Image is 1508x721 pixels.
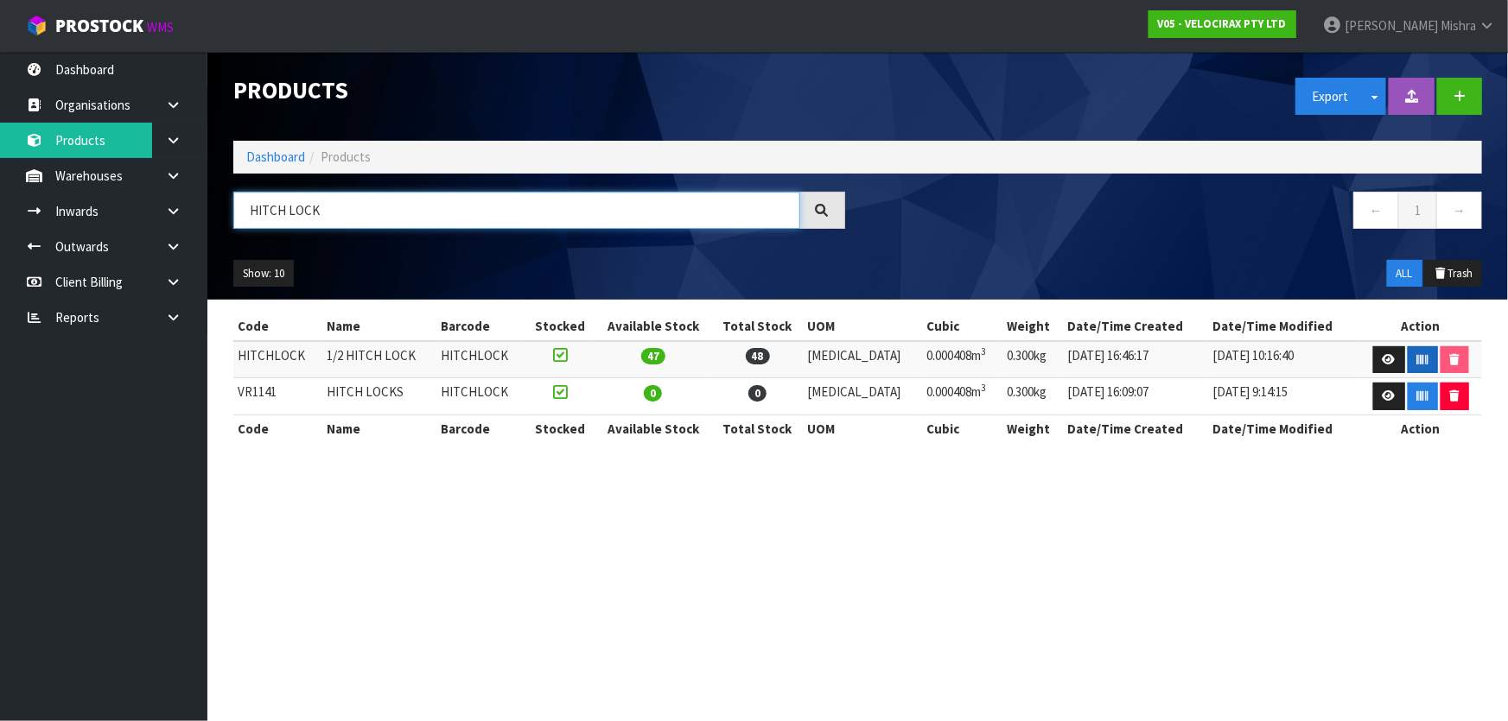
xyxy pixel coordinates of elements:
td: VR1141 [233,378,322,415]
td: HITCH LOCKS [322,378,436,415]
th: Cubic [922,414,1002,442]
button: Export [1295,78,1365,115]
td: [MEDICAL_DATA] [803,378,922,415]
th: Weight [1002,414,1063,442]
th: Code [233,414,322,442]
button: Trash [1424,260,1482,288]
h1: Products [233,78,845,104]
th: Date/Time Modified [1209,414,1359,442]
sup: 3 [981,382,986,394]
th: UOM [803,313,922,340]
th: Code [233,313,322,340]
span: 0 [644,385,662,402]
span: Mishra [1441,17,1476,34]
td: 1/2 HITCH LOCK [322,341,436,378]
span: 0 [748,385,767,402]
th: Name [322,414,436,442]
td: [DATE] 10:16:40 [1209,341,1359,378]
sup: 3 [981,345,986,357]
button: Show: 10 [233,260,294,288]
th: Available Stock [595,414,712,442]
th: UOM [803,414,922,442]
th: Stocked [525,313,595,340]
td: HITCHLOCK [436,378,525,415]
th: Total Stock [712,414,803,442]
a: ← [1353,192,1399,229]
span: 48 [746,348,770,364]
a: Dashboard [246,149,305,165]
span: 47 [641,348,665,364]
small: WMS [147,19,174,35]
td: 0.300kg [1002,378,1063,415]
td: [MEDICAL_DATA] [803,341,922,378]
td: 0.000408m [922,378,1002,415]
th: Action [1359,414,1482,442]
th: Total Stock [712,313,803,340]
th: Cubic [922,313,1002,340]
nav: Page navigation [871,192,1483,234]
td: 0.300kg [1002,341,1063,378]
a: V05 - VELOCIRAX PTY LTD [1148,10,1296,38]
td: [DATE] 16:46:17 [1063,341,1209,378]
th: Name [322,313,436,340]
strong: V05 - VELOCIRAX PTY LTD [1158,16,1287,31]
td: HITCHLOCK [436,341,525,378]
img: cube-alt.png [26,15,48,36]
th: Barcode [436,313,525,340]
th: Date/Time Created [1063,414,1209,442]
button: ALL [1387,260,1422,288]
td: 0.000408m [922,341,1002,378]
span: Products [321,149,371,165]
th: Available Stock [595,313,712,340]
span: ProStock [55,15,143,37]
th: Action [1359,313,1482,340]
td: [DATE] 16:09:07 [1063,378,1209,415]
input: Search products [233,192,800,229]
a: → [1436,192,1482,229]
th: Stocked [525,414,595,442]
span: [PERSON_NAME] [1345,17,1438,34]
th: Weight [1002,313,1063,340]
th: Date/Time Modified [1209,313,1359,340]
a: 1 [1398,192,1437,229]
th: Date/Time Created [1063,313,1209,340]
th: Barcode [436,414,525,442]
td: [DATE] 9:14:15 [1209,378,1359,415]
td: HITCHLOCK [233,341,322,378]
